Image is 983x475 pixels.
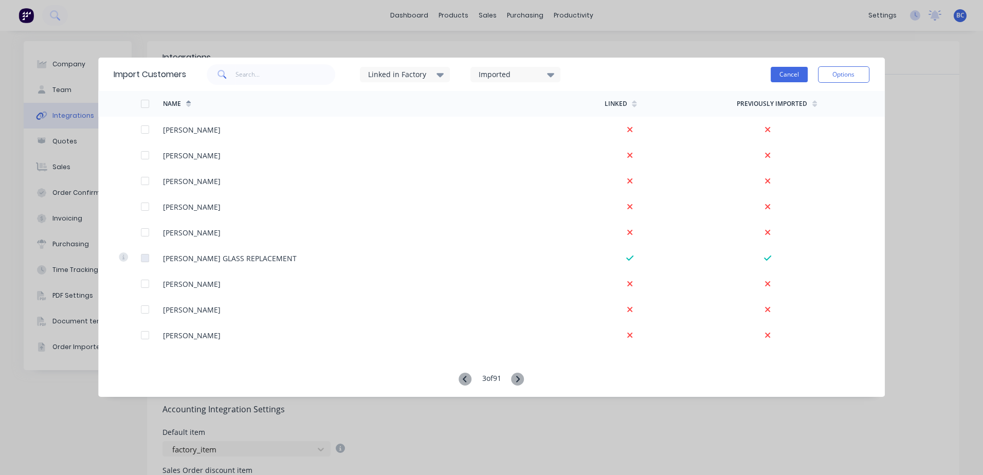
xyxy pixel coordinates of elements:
[482,373,501,387] div: 3 of 91
[163,304,221,315] div: [PERSON_NAME]
[235,64,336,85] input: Search...
[163,279,221,289] div: [PERSON_NAME]
[479,69,543,80] div: Imported
[114,68,186,81] div: Import Customers
[19,8,34,23] img: Factory
[163,176,221,187] div: [PERSON_NAME]
[163,227,221,238] div: [PERSON_NAME]
[368,69,433,80] div: Linked in Factory
[163,150,221,161] div: [PERSON_NAME]
[605,99,627,108] div: Linked
[163,330,221,341] div: [PERSON_NAME]
[737,99,807,108] div: Previously Imported
[771,67,808,82] button: Cancel
[163,124,221,135] div: [PERSON_NAME]
[163,253,297,264] div: [PERSON_NAME] GLASS REPLACEMENT
[163,202,221,212] div: [PERSON_NAME]
[163,99,181,108] div: Name
[818,66,869,83] button: Options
